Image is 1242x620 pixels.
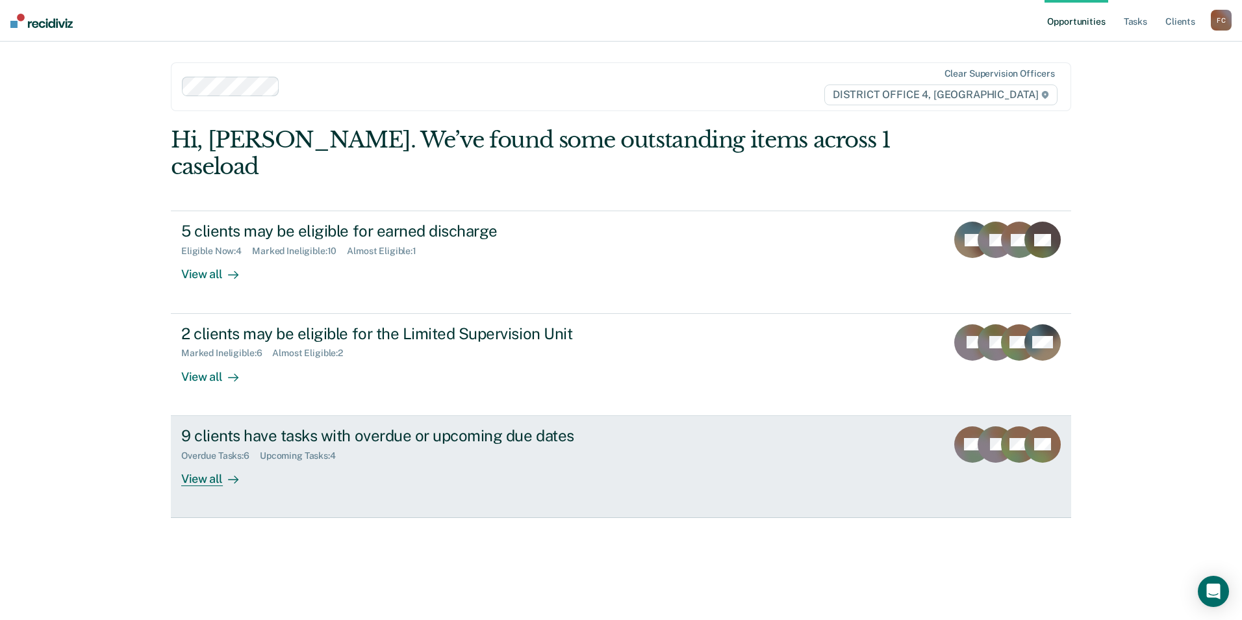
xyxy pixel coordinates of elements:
a: 2 clients may be eligible for the Limited Supervision UnitMarked Ineligible:6Almost Eligible:2Vie... [171,314,1071,416]
div: View all [181,359,254,384]
button: FC [1211,10,1232,31]
div: Marked Ineligible : 6 [181,348,272,359]
div: 9 clients have tasks with overdue or upcoming due dates [181,426,637,445]
a: 9 clients have tasks with overdue or upcoming due datesOverdue Tasks:6Upcoming Tasks:4View all [171,416,1071,518]
span: DISTRICT OFFICE 4, [GEOGRAPHIC_DATA] [824,84,1058,105]
div: Open Intercom Messenger [1198,576,1229,607]
div: Overdue Tasks : 6 [181,450,260,461]
div: Upcoming Tasks : 4 [260,450,346,461]
div: Hi, [PERSON_NAME]. We’ve found some outstanding items across 1 caseload [171,127,891,180]
div: F C [1211,10,1232,31]
div: Marked Ineligible : 10 [252,246,347,257]
div: Almost Eligible : 2 [272,348,353,359]
img: Recidiviz [10,14,73,28]
div: View all [181,461,254,486]
div: Clear supervision officers [944,68,1055,79]
div: View all [181,257,254,282]
div: Eligible Now : 4 [181,246,252,257]
a: 5 clients may be eligible for earned dischargeEligible Now:4Marked Ineligible:10Almost Eligible:1... [171,211,1071,313]
div: 2 clients may be eligible for the Limited Supervision Unit [181,324,637,343]
div: Almost Eligible : 1 [347,246,427,257]
div: 5 clients may be eligible for earned discharge [181,222,637,240]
